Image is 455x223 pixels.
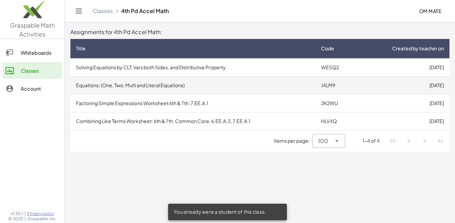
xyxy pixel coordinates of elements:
span: Title [76,45,86,52]
a: Classes [3,62,62,79]
td: [DATE] [357,112,449,130]
span: Om Mate [419,8,441,14]
div: 1-4 of 4 [362,137,380,144]
button: Toggle navigation [73,6,84,17]
span: Items per page: [274,137,312,144]
td: Equations: (One, Two, Multi and Literal Equations) [70,76,316,94]
td: J4LM9 [316,76,357,94]
td: [DATE] [357,94,449,112]
span: 100 [318,137,328,145]
td: WESQ2 [316,58,357,76]
div: Assignments for 4th Pd Accel Math: [70,28,449,36]
span: | [25,216,26,222]
span: Code [321,45,334,52]
div: You already were a student of this class. [168,204,287,220]
button: Om Mate [413,5,447,17]
nav: Pagination Navigation [385,133,448,149]
div: Whiteboards [21,49,59,57]
span: Created by teacher on [392,45,444,52]
td: 2K2WU [316,94,357,112]
a: Account [3,80,62,97]
a: Whiteboards [3,44,62,61]
td: [DATE] [357,58,449,76]
td: Factoring Simple Expressions Worksheet 6th & 7th; 7.EE.A.1 [70,94,316,112]
span: © 2025 [8,216,23,222]
span: | [25,211,26,216]
td: HLV4Q [316,112,357,130]
td: Solving Equations by CLT, Vars both Sides, and Distributive Property [70,58,316,76]
td: Combining Like Terms Worksheet: 6th & 7th. Common Core: 6.EE.A.3, 7.EE.A.1 [70,112,316,130]
a: Privacy policy [27,211,57,216]
span: Graspable Math Activities [10,21,55,38]
td: [DATE] [357,76,449,94]
span: Graspable, Inc. [27,216,57,222]
a: Classes [93,8,113,14]
div: Classes [21,67,59,75]
span: v1.30.1 [11,211,23,216]
div: Account [21,84,59,93]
